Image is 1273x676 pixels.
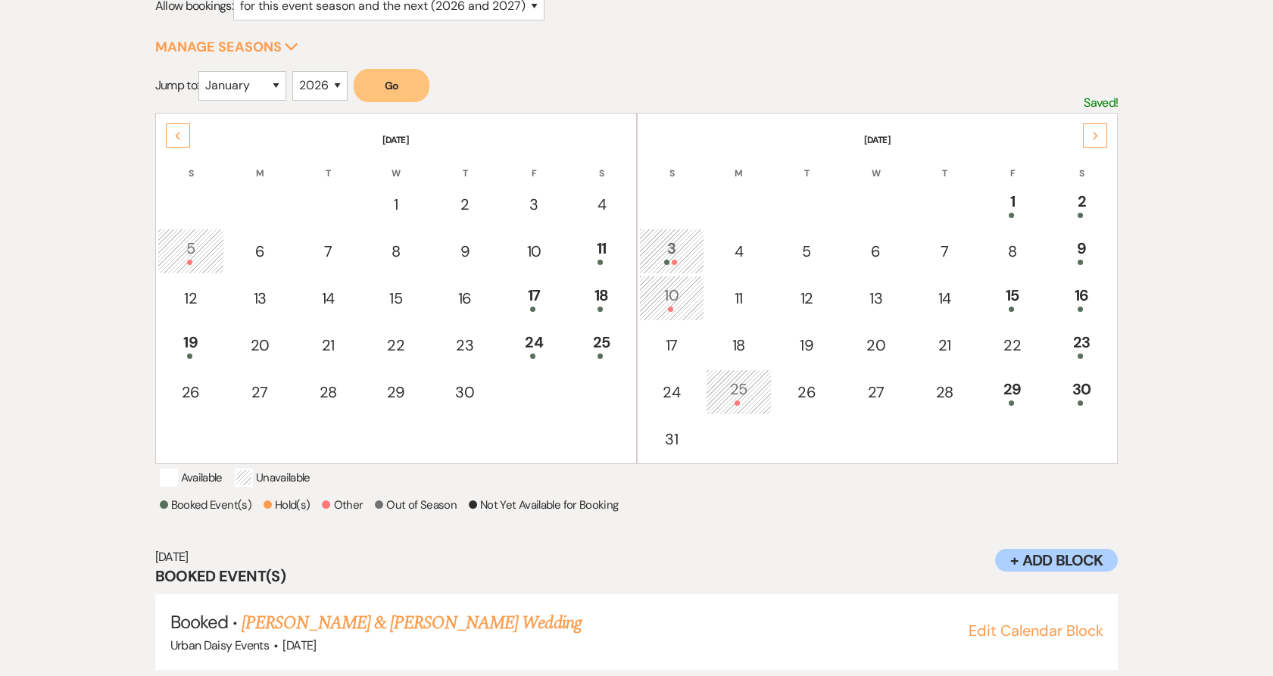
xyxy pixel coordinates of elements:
[166,287,216,310] div: 12
[995,549,1118,572] button: + Add Block
[375,496,457,514] p: Out of Season
[782,287,832,310] div: 12
[155,549,1119,565] h6: [DATE]
[850,381,901,403] div: 27
[569,148,634,180] th: S
[1047,148,1116,180] th: S
[647,334,697,357] div: 17
[370,193,420,216] div: 1
[706,148,772,180] th: M
[920,240,969,263] div: 7
[234,287,285,310] div: 13
[509,284,559,312] div: 17
[439,193,491,216] div: 2
[841,148,910,180] th: W
[639,148,705,180] th: S
[912,148,978,180] th: T
[1084,93,1118,113] p: Saved!
[370,334,420,357] div: 22
[295,148,360,180] th: T
[782,381,832,403] div: 26
[577,284,626,312] div: 18
[155,40,298,54] button: Manage Seasons
[170,610,228,634] span: Booked
[714,378,763,406] div: 25
[577,237,626,265] div: 11
[509,240,559,263] div: 10
[158,148,224,180] th: S
[439,334,491,357] div: 23
[304,334,352,357] div: 21
[782,240,832,263] div: 5
[647,381,697,403] div: 24
[370,240,420,263] div: 8
[782,334,832,357] div: 19
[155,565,1119,587] h3: Booked Event(s)
[304,240,352,263] div: 7
[370,287,420,310] div: 15
[714,287,763,310] div: 11
[968,623,1103,638] button: Edit Calendar Block
[166,381,216,403] div: 26
[160,469,223,487] p: Available
[639,115,1116,147] th: [DATE]
[234,240,285,263] div: 6
[439,287,491,310] div: 16
[987,190,1037,218] div: 1
[158,115,635,147] th: [DATE]
[920,381,969,403] div: 28
[264,496,310,514] p: Hold(s)
[166,237,216,265] div: 5
[647,237,697,265] div: 3
[155,77,199,93] span: Jump to:
[304,287,352,310] div: 14
[1056,284,1108,312] div: 16
[577,193,626,216] div: 4
[987,240,1037,263] div: 8
[431,148,499,180] th: T
[160,496,251,514] p: Booked Event(s)
[370,381,420,403] div: 29
[987,284,1037,312] div: 15
[304,381,352,403] div: 28
[234,381,285,403] div: 27
[469,496,618,514] p: Not Yet Available for Booking
[978,148,1046,180] th: F
[920,287,969,310] div: 14
[322,496,363,514] p: Other
[1056,190,1108,218] div: 2
[170,637,269,653] span: Urban Daisy Events
[509,193,559,216] div: 3
[920,334,969,357] div: 21
[647,428,697,450] div: 31
[234,334,285,357] div: 20
[242,609,581,637] a: [PERSON_NAME] & [PERSON_NAME] Wedding
[439,381,491,403] div: 30
[1056,378,1108,406] div: 30
[166,331,216,359] div: 19
[647,284,697,312] div: 10
[1056,331,1108,359] div: 23
[987,378,1037,406] div: 29
[1056,237,1108,265] div: 9
[714,334,763,357] div: 18
[850,334,901,357] div: 20
[439,240,491,263] div: 9
[714,240,763,263] div: 4
[773,148,841,180] th: T
[577,331,626,359] div: 25
[226,148,294,180] th: M
[282,637,316,653] span: [DATE]
[235,469,310,487] p: Unavailable
[509,331,559,359] div: 24
[987,334,1037,357] div: 22
[362,148,429,180] th: W
[850,240,901,263] div: 6
[850,287,901,310] div: 13
[354,69,429,102] button: Go
[501,148,567,180] th: F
